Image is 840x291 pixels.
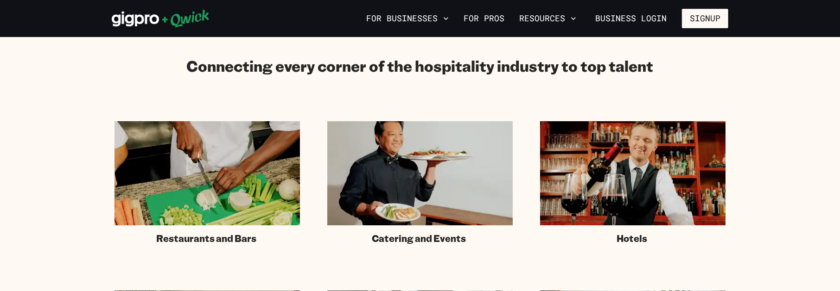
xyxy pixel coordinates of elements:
[115,121,300,225] img: Chef in kitchen
[115,121,300,244] a: Restaurants and Bars
[515,11,580,26] button: Resources
[363,11,452,26] button: For Businesses
[187,56,654,75] h2: Connecting every corner of the hospitality industry to top talent
[327,121,513,244] a: Catering and Events
[617,233,647,244] span: Hotels
[540,121,725,225] img: Hotel staff serving at bar
[460,11,508,26] a: For Pros
[372,233,466,244] span: Catering and Events
[682,9,728,28] button: Signup
[156,233,256,244] span: Restaurants and Bars
[327,121,513,225] img: Catering staff carrying dishes.
[540,121,725,244] a: Hotels
[587,9,675,28] a: Business Login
